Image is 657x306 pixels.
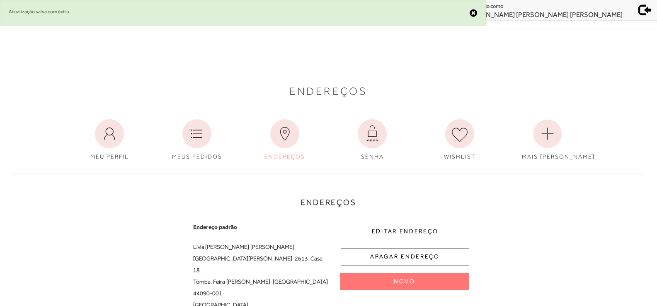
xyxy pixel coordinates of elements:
button: EDITAR ENDEREÇO [341,223,469,240]
a: ENDEREÇOS [253,115,317,165]
span: MEU PERFIL [90,153,129,160]
span: [GEOGRAPHIC_DATA] [273,278,328,285]
span: [PERSON_NAME] [PERSON_NAME] [PERSON_NAME] [462,10,623,19]
span: [GEOGRAPHIC_DATA][PERSON_NAME] [193,255,292,262]
span: MEUS PEDIDOS [172,153,222,160]
span: Lívia [193,243,204,250]
a: WISHLIST [428,115,492,165]
span: MAIS [PERSON_NAME] [522,153,595,160]
h3: Endereços [12,197,645,209]
a: MAIS [PERSON_NAME] [516,115,579,165]
span: SENHA [361,153,384,160]
span: Endereço padrão [193,223,329,231]
span: 44090-001 [193,290,222,296]
a: MEU PERFIL [78,115,141,165]
span: Novo [394,277,415,285]
a: MEUS PEDIDOS [165,115,229,165]
button: APAGAR ENDEREÇO [341,248,469,265]
span: WISHLIST [444,153,476,160]
span: Tomba [193,278,211,285]
div: Atualização salva com êxito. [9,9,477,17]
span: ENDEREÇOS [264,153,305,160]
span: 2613 [295,255,308,262]
span: Feira [PERSON_NAME] [213,278,270,285]
span: [PERSON_NAME] [PERSON_NAME] [205,243,294,250]
span: Casa 18 [193,255,322,273]
a: SENHA [340,115,404,165]
button: Novo [340,273,469,290]
span: Endereços [289,87,368,96]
